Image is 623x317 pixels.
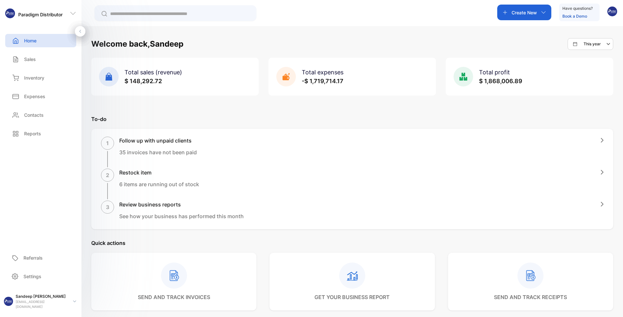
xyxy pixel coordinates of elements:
p: This year [584,41,601,47]
span: Total expenses [302,69,343,76]
h1: Restock item [119,169,199,176]
button: avatar [607,5,617,20]
p: Contacts [24,112,44,118]
p: 3 [106,203,109,211]
button: This year [568,38,613,50]
img: avatar [607,7,617,16]
p: Quick actions [91,239,613,247]
span: $ 148,292.72 [124,78,162,84]
p: Home [24,37,36,44]
p: 35 invoices have not been paid [119,148,197,156]
p: Expenses [24,93,45,100]
span: $ 1,868,006.89 [479,78,522,84]
span: Total profit [479,69,510,76]
p: To-do [91,115,613,123]
img: logo [5,8,15,18]
p: Reports [24,130,41,137]
p: 6 items are running out of stock [119,180,199,188]
p: Sales [24,56,36,63]
p: send and track receipts [494,293,567,301]
p: Paradigm Distributor [18,11,63,18]
p: Create New [512,9,537,16]
p: Inventory [24,74,44,81]
p: See how your business has performed this month [119,212,244,220]
p: Sandeep [PERSON_NAME] [16,294,68,299]
p: Have questions? [562,5,593,12]
p: 1 [106,139,109,147]
a: Book a Demo [562,14,587,19]
img: profile [4,297,13,306]
p: [EMAIL_ADDRESS][DOMAIN_NAME] [16,299,68,309]
span: -$ 1,719,714.17 [302,78,343,84]
h1: Review business reports [119,201,244,208]
h1: Welcome back, Sandeep [91,38,183,50]
p: Referrals [23,254,43,261]
span: Total sales (revenue) [124,69,182,76]
p: Settings [23,273,41,280]
p: 2 [106,171,109,179]
h1: Follow up with unpaid clients [119,137,197,144]
p: get your business report [314,293,390,301]
button: Create New [497,5,551,20]
p: send and track invoices [138,293,210,301]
